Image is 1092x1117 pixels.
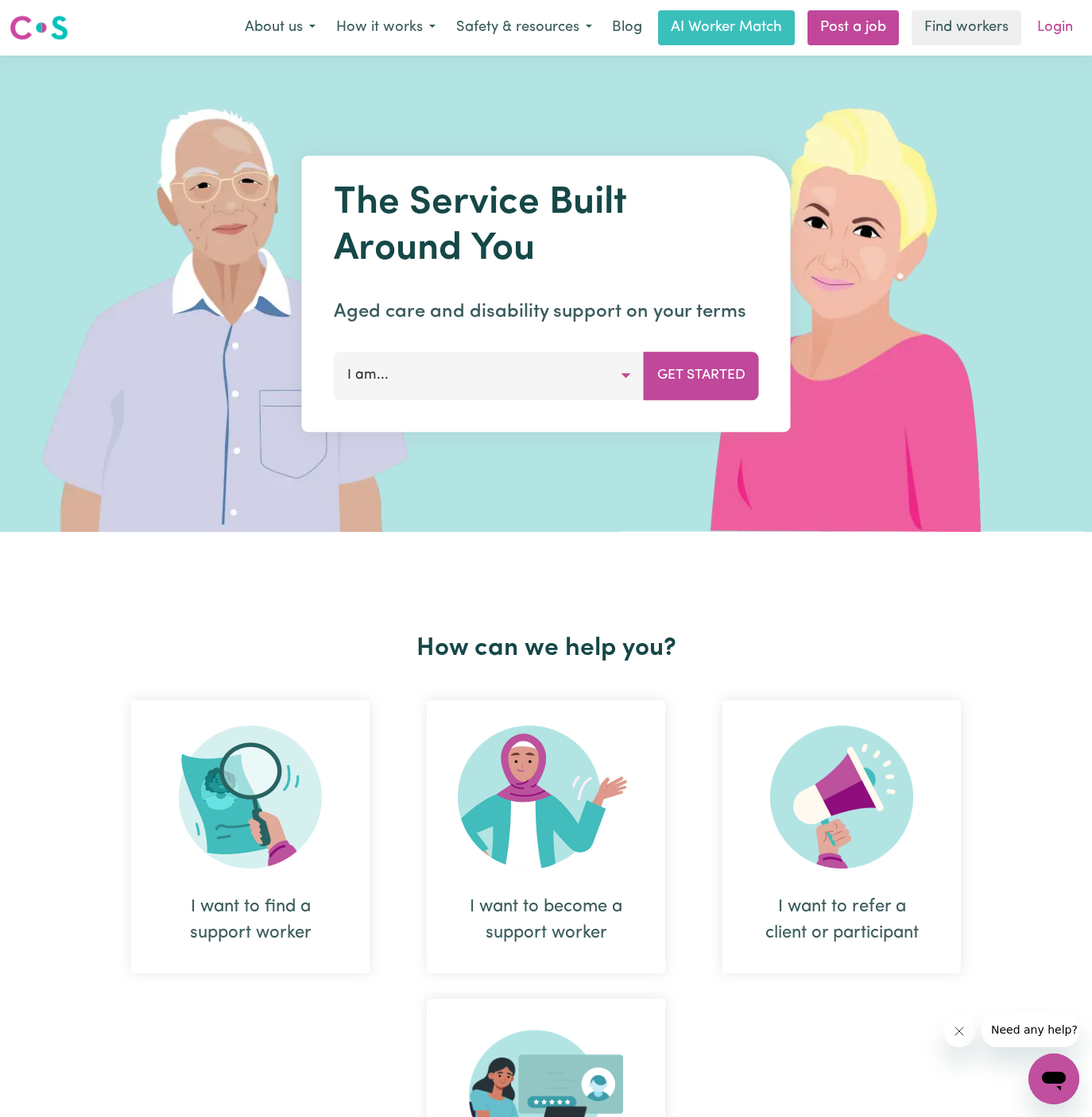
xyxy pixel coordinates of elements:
[234,11,326,44] button: About us
[179,726,322,869] img: Search
[912,10,1021,45] a: Find workers
[326,11,446,44] button: How it works
[131,700,370,973] div: I want to find a support worker
[458,726,634,869] img: Become Worker
[334,181,759,272] h1: The Service Built Around You
[770,726,913,869] img: Refer
[602,10,652,45] a: Blog
[169,894,331,946] div: I want to find a support worker
[465,894,627,946] div: I want to become a support worker
[658,10,795,45] a: AI Worker Match
[103,634,989,664] h2: How can we help you?
[10,13,68,42] img: Careseekers logo
[334,298,759,326] p: Aged care and disability support on your terms
[761,894,923,946] div: I want to refer a client or participant
[1028,1053,1079,1104] iframe: Button to launch messaging window
[943,1015,975,1047] iframe: Close message
[446,11,602,44] button: Safety & resources
[1028,10,1082,45] a: Login
[644,352,759,399] button: Get Started
[334,352,645,399] button: I am...
[427,700,665,973] div: I want to become a support worker
[807,10,899,45] a: Post a job
[10,10,68,46] a: Careseekers logo
[982,1012,1079,1047] iframe: Message from company
[722,700,961,973] div: I want to refer a client or participant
